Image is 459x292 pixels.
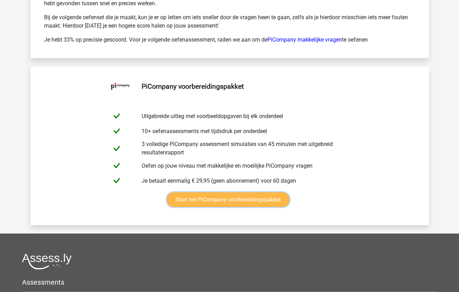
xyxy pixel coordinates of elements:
[267,36,342,43] a: PiCompany makkelijke vragen
[167,192,289,207] a: Start het PiCompany voorbereidingspakket
[22,278,437,286] h5: Assessments
[44,36,415,44] p: Je hebt 33% op precisie gescoord. Voor je volgende oefenassessment, raden we aan om de te oefenen
[22,253,72,269] img: Assessly logo
[44,13,415,30] p: Bij de volgende oefenset die je maakt, kun je er op letten om iets sneller door de vragen heen te...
